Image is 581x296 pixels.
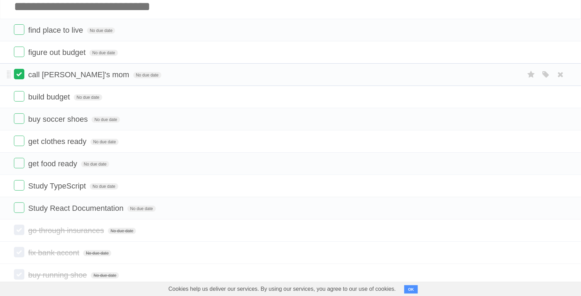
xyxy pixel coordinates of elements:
[133,72,161,78] span: No due date
[525,69,538,80] label: Star task
[14,113,24,124] label: Done
[14,69,24,79] label: Done
[14,24,24,35] label: Done
[28,137,88,146] span: get clothes ready
[91,272,119,279] span: No due date
[14,269,24,280] label: Done
[28,204,125,213] span: Study React Documentation
[28,115,89,123] span: buy soccer shoes
[90,183,118,190] span: No due date
[28,48,87,57] span: figure out budget
[108,228,136,234] span: No due date
[28,159,79,168] span: get food ready
[28,182,88,190] span: Study TypeScript
[81,161,109,167] span: No due date
[127,206,156,212] span: No due date
[14,91,24,102] label: Done
[14,202,24,213] label: Done
[28,93,72,101] span: build budget
[161,282,403,296] span: Cookies help us deliver our services. By using our services, you agree to our use of cookies.
[14,225,24,235] label: Done
[87,27,115,34] span: No due date
[28,26,85,34] span: find place to live
[28,70,131,79] span: call [PERSON_NAME]'s mom
[14,180,24,191] label: Done
[91,117,120,123] span: No due date
[89,50,118,56] span: No due date
[14,136,24,146] label: Done
[14,247,24,257] label: Done
[28,248,81,257] span: fix bank accont
[28,226,106,235] span: go through insurances
[90,139,119,145] span: No due date
[74,94,102,101] span: No due date
[14,47,24,57] label: Done
[404,285,418,294] button: OK
[83,250,111,256] span: No due date
[28,271,89,279] span: buy running shoe
[14,158,24,168] label: Done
